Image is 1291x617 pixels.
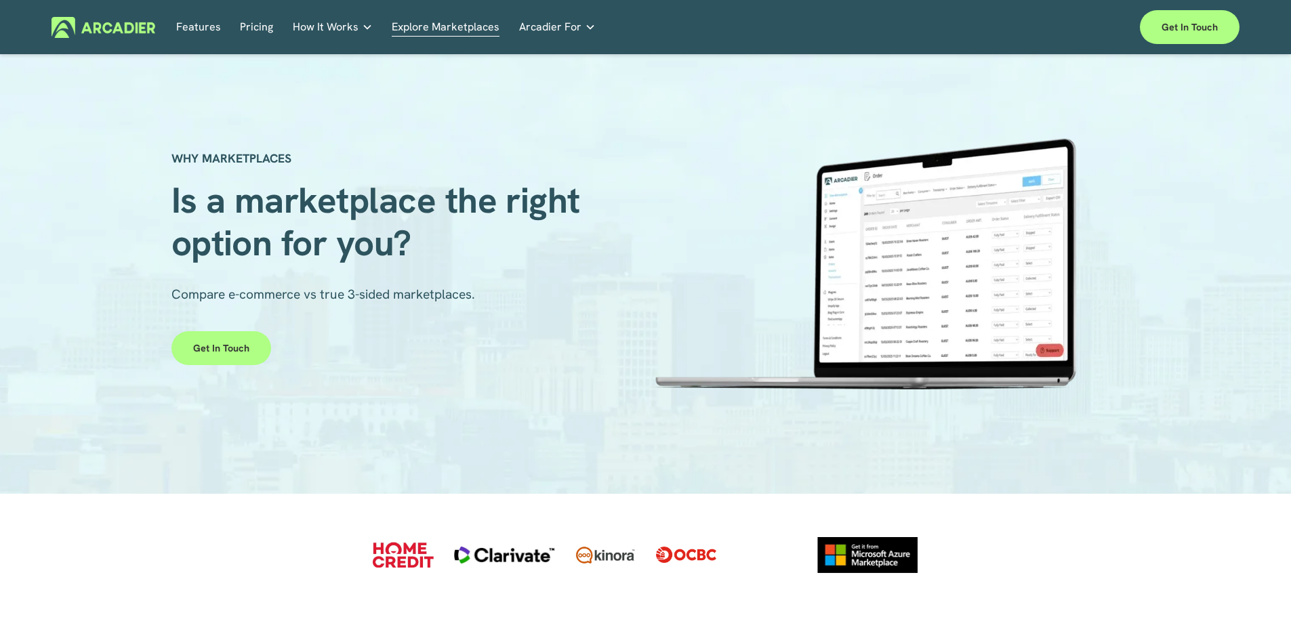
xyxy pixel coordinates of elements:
[293,18,358,37] span: How It Works
[176,17,221,38] a: Features
[171,177,590,265] span: Is a marketplace the right option for you?
[392,17,499,38] a: Explore Marketplaces
[171,150,291,166] strong: WHY MARKETPLACES
[293,17,373,38] a: folder dropdown
[171,286,475,303] span: Compare e-commerce vs true 3-sided marketplaces.
[1140,10,1239,44] a: Get in touch
[519,17,596,38] a: folder dropdown
[52,17,155,38] img: Arcadier
[171,331,271,365] a: Get in touch
[519,18,581,37] span: Arcadier For
[240,17,273,38] a: Pricing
